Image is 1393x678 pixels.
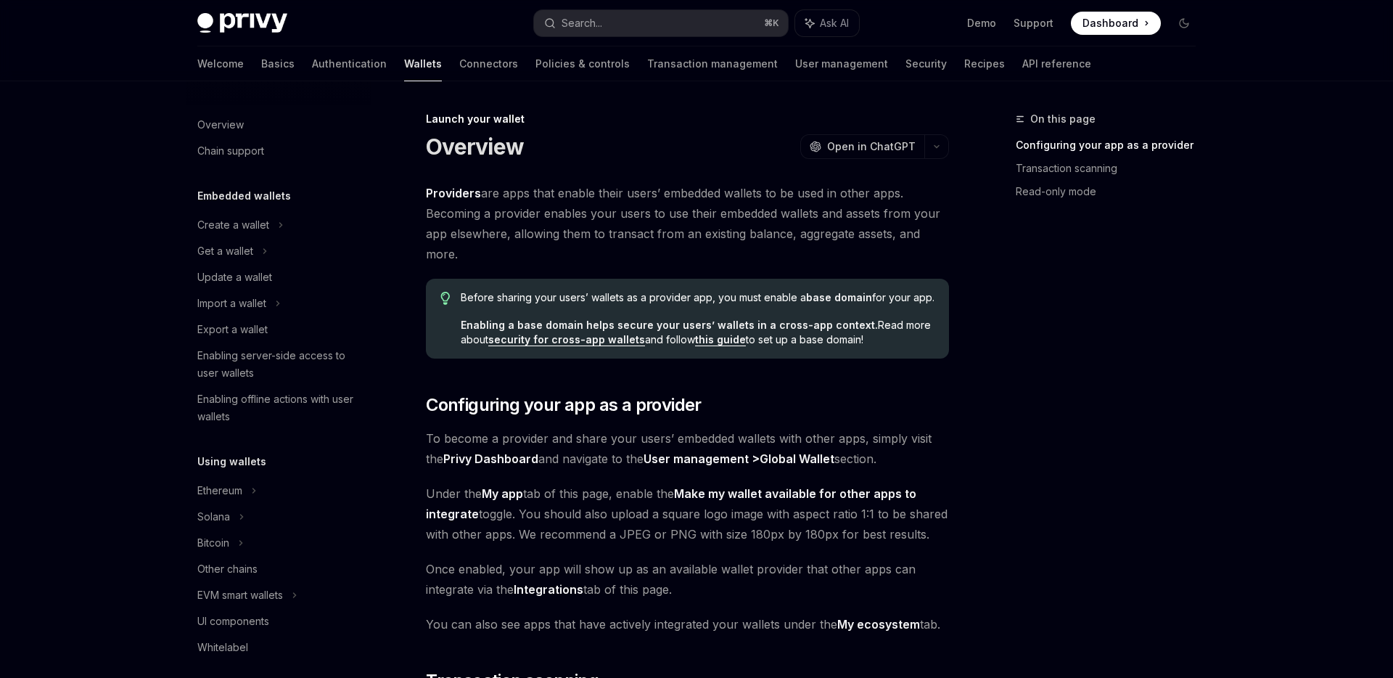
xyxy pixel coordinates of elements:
[186,634,371,661] a: Whitelabel
[443,452,538,466] strong: Privy Dashboard
[197,269,272,286] div: Update a wallet
[197,216,269,234] div: Create a wallet
[186,138,371,164] a: Chain support
[1016,180,1207,203] a: Read-only mode
[197,391,363,425] div: Enabling offline actions with user wallets
[1016,157,1207,180] a: Transaction scanning
[197,295,266,312] div: Import a wallet
[459,46,518,81] a: Connectors
[197,613,269,630] div: UI components
[795,46,888,81] a: User management
[197,116,244,134] div: Overview
[806,291,872,303] strong: base domain
[186,386,371,430] a: Enabling offline actions with user wallets
[1022,46,1091,81] a: API reference
[1014,16,1053,30] a: Support
[197,321,268,338] div: Export a wallet
[426,393,702,417] span: Configuring your app as a provider
[186,112,371,138] a: Overview
[488,333,645,346] a: security for cross-app wallets
[197,46,244,81] a: Welcome
[197,639,248,656] div: Whitelabel
[1030,110,1096,128] span: On this page
[197,347,363,382] div: Enabling server-side access to user wallets
[197,13,287,33] img: dark logo
[837,617,920,632] a: My ecosystem
[1172,12,1196,35] button: Toggle dark mode
[404,46,442,81] a: Wallets
[426,614,949,634] span: You can also see apps that have actively integrated your wallets under the tab.
[197,187,291,205] h5: Embedded wallets
[562,15,602,32] div: Search...
[760,452,834,467] a: Global Wallet
[1071,12,1161,35] a: Dashboard
[440,292,451,305] svg: Tip
[197,482,242,499] div: Ethereum
[197,534,229,552] div: Bitcoin
[820,16,849,30] span: Ask AI
[695,333,746,346] a: this guide
[197,560,258,578] div: Other chains
[186,264,371,290] a: Update a wallet
[1082,16,1138,30] span: Dashboard
[1016,134,1207,157] a: Configuring your app as a provider
[426,186,481,200] strong: Providers
[426,428,949,469] span: To become a provider and share your users’ embedded wallets with other apps, simply visit the and...
[647,46,778,81] a: Transaction management
[426,112,949,126] div: Launch your wallet
[186,556,371,582] a: Other chains
[186,316,371,343] a: Export a wallet
[426,483,949,544] span: Under the tab of this page, enable the toggle. You should also upload a square logo image with as...
[795,10,859,36] button: Ask AI
[261,46,295,81] a: Basics
[905,46,947,81] a: Security
[514,582,583,597] a: Integrations
[967,16,996,30] a: Demo
[426,559,949,600] span: Once enabled, your app will show up as an available wallet provider that other apps can integrate...
[461,319,878,331] strong: Enabling a base domain helps secure your users’ wallets in a cross-app context.
[514,582,583,597] strong: Integrations
[461,290,934,305] span: Before sharing your users’ wallets as a provider app, you must enable a for your app.
[197,453,266,470] h5: Using wallets
[186,343,371,386] a: Enabling server-side access to user wallets
[426,134,524,160] h1: Overview
[197,587,283,604] div: EVM smart wallets
[837,617,920,632] strong: My ecosystem
[827,139,916,154] span: Open in ChatGPT
[800,134,924,159] button: Open in ChatGPT
[964,46,1005,81] a: Recipes
[461,318,934,347] span: Read more about and follow to set up a base domain!
[482,486,523,502] a: My app
[197,142,264,160] div: Chain support
[312,46,387,81] a: Authentication
[426,486,916,521] strong: Make my wallet available for other apps to integrate
[197,508,230,526] div: Solana
[197,242,253,260] div: Get a wallet
[535,46,630,81] a: Policies & controls
[534,10,788,36] button: Search...⌘K
[764,17,779,29] span: ⌘ K
[426,183,949,264] span: are apps that enable their users’ embedded wallets to be used in other apps. Becoming a provider ...
[186,608,371,634] a: UI components
[644,452,834,467] strong: User management >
